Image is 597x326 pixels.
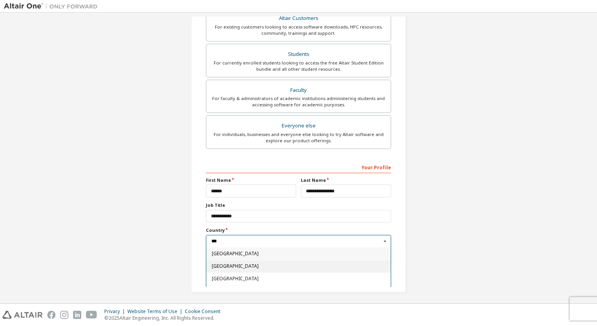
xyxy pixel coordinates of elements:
[60,311,68,319] img: instagram.svg
[73,311,81,319] img: linkedin.svg
[211,95,386,108] div: For faculty & administrators of academic institutions administering students and accessing softwa...
[86,311,97,319] img: youtube.svg
[127,308,185,315] div: Website Terms of Use
[211,60,386,72] div: For currently enrolled students looking to access the free Altair Student Edition bundle and all ...
[301,177,391,183] label: Last Name
[206,227,391,233] label: Country
[211,120,386,131] div: Everyone else
[206,202,391,208] label: Job Title
[211,24,386,36] div: For existing customers looking to access software downloads, HPC resources, community, trainings ...
[211,49,386,60] div: Students
[4,2,102,10] img: Altair One
[212,276,386,281] span: [GEOGRAPHIC_DATA]
[211,85,386,96] div: Faculty
[2,311,43,319] img: altair_logo.svg
[47,311,55,319] img: facebook.svg
[206,161,391,173] div: Your Profile
[211,131,386,144] div: For individuals, businesses and everyone else looking to try Altair software and explore our prod...
[104,315,225,321] p: © 2025 Altair Engineering, Inc. All Rights Reserved.
[104,308,127,315] div: Privacy
[185,308,225,315] div: Cookie Consent
[212,264,386,269] span: [GEOGRAPHIC_DATA]
[212,251,386,256] span: [GEOGRAPHIC_DATA]
[206,177,296,183] label: First Name
[211,13,386,24] div: Altair Customers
